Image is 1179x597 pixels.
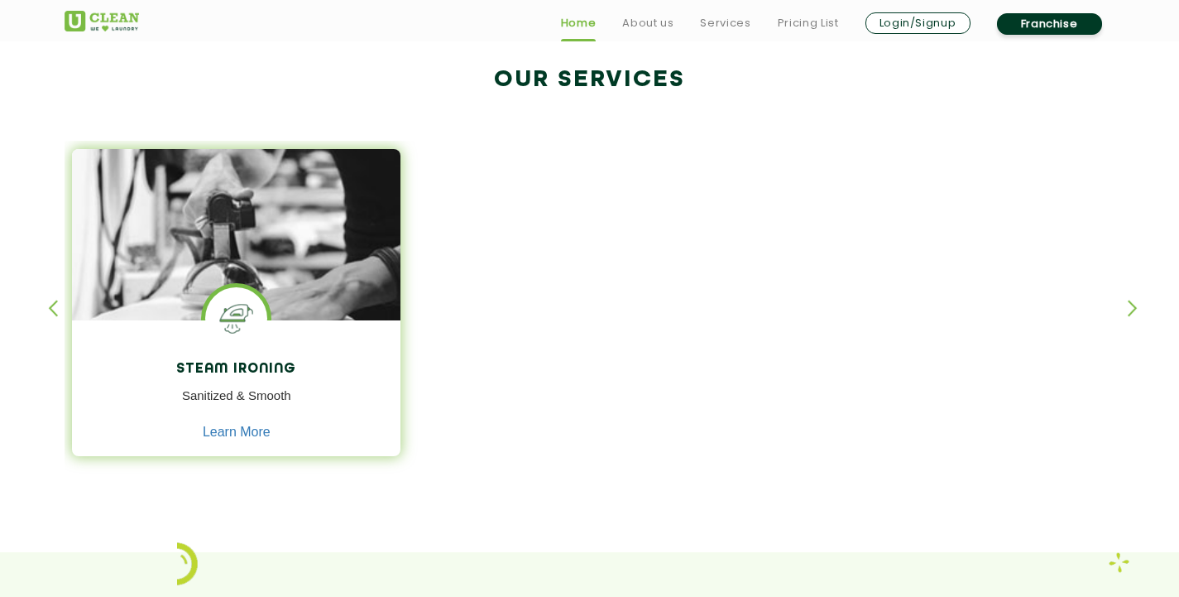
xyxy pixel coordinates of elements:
img: Laundry wash and iron [1109,552,1129,573]
h4: Steam Ironing [84,362,388,378]
a: Franchise [997,13,1102,35]
a: Services [700,13,750,33]
a: Pricing List [778,13,839,33]
img: icon_2.png [177,542,198,585]
img: UClean Laundry and Dry Cleaning [65,11,139,31]
a: Login/Signup [865,12,971,34]
a: Learn More [203,425,271,440]
img: steam iron [205,287,267,349]
img: clothes ironed [72,149,400,413]
p: Sanitized & Smooth [84,387,388,424]
a: Home [561,13,597,33]
a: About us [622,13,673,33]
h2: Our Services [65,66,1115,94]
